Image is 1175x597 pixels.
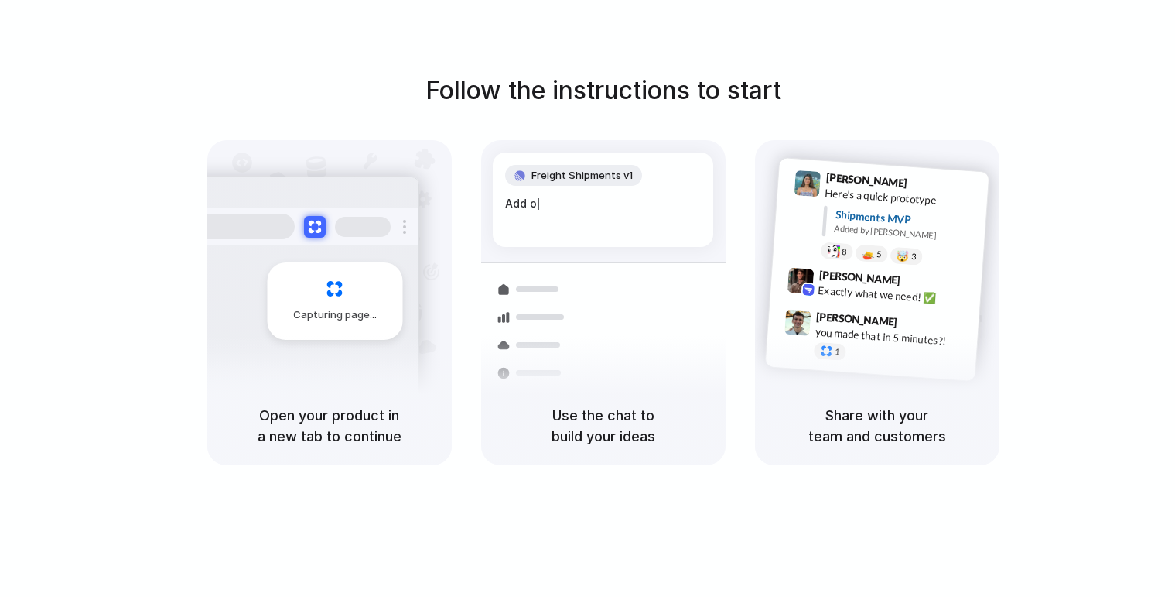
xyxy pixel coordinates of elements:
span: 8 [841,248,846,256]
div: Exactly what we need! ✅ [818,282,972,308]
div: 🤯 [896,250,909,262]
div: Added by [PERSON_NAME] [834,222,976,245]
h5: Use the chat to build your ideas [500,405,707,447]
span: | [537,197,541,210]
h5: Share with your team and customers [774,405,981,447]
span: [PERSON_NAME] [825,169,907,191]
span: 9:47 AM [902,315,934,334]
div: you made that in 5 minutes?! [815,324,969,350]
span: Capturing page [293,307,379,323]
span: Freight Shipments v1 [531,168,633,184]
span: [PERSON_NAME] [815,308,897,331]
span: 1 [834,348,839,356]
div: Add o [505,195,701,212]
span: [PERSON_NAME] [818,266,900,289]
span: 9:42 AM [904,273,936,292]
h5: Open your product in a new tab to continue [226,405,433,447]
div: Shipments MVP [835,207,978,232]
span: 5 [876,250,881,259]
h1: Follow the instructions to start [425,72,781,109]
span: 9:41 AM [911,177,943,195]
div: Here's a quick prototype [824,185,979,211]
span: 3 [910,252,916,261]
